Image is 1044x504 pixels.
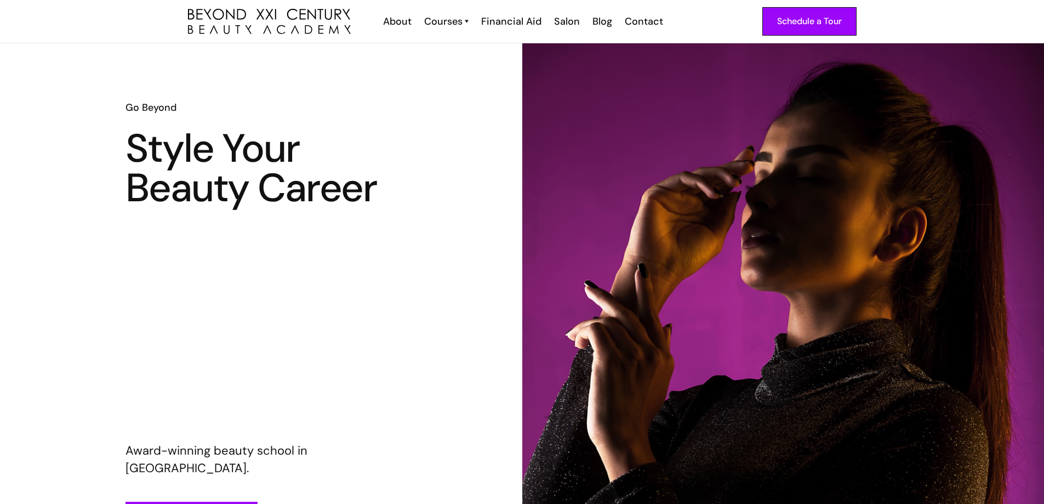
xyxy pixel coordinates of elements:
a: home [188,9,351,35]
div: Financial Aid [481,14,541,29]
a: Salon [547,14,585,29]
a: Schedule a Tour [762,7,857,36]
div: Courses [424,14,463,29]
p: Award-winning beauty school in [GEOGRAPHIC_DATA]. [125,442,396,477]
div: Schedule a Tour [777,14,842,29]
div: Blog [592,14,612,29]
h6: Go Beyond [125,100,396,115]
div: About [383,14,412,29]
a: Courses [424,14,469,29]
div: Salon [554,14,580,29]
a: Contact [618,14,669,29]
a: Financial Aid [474,14,547,29]
img: beyond 21st century beauty academy logo [188,9,351,35]
div: Contact [625,14,663,29]
a: About [376,14,417,29]
h1: Style Your Beauty Career [125,129,396,208]
a: Blog [585,14,618,29]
